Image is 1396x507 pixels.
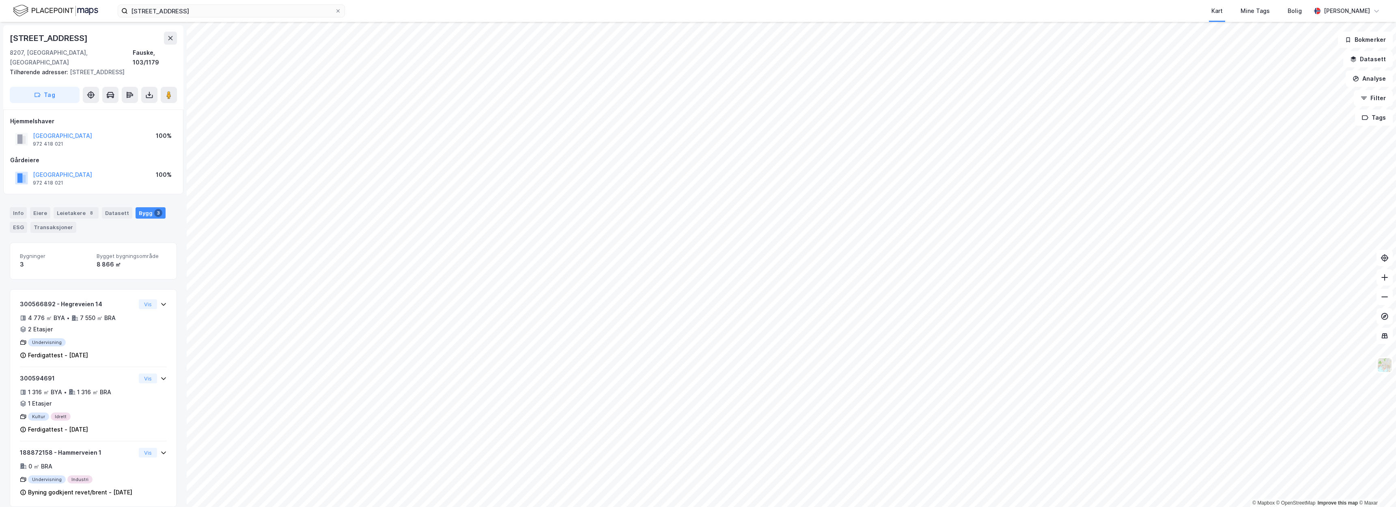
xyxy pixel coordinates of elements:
div: 4 776 ㎡ BYA [28,313,65,323]
button: Tag [10,87,80,103]
button: Datasett [1343,51,1393,67]
iframe: Chat Widget [1355,468,1396,507]
div: 7 550 ㎡ BRA [80,313,116,323]
div: Ferdigattest - [DATE] [28,350,88,360]
div: 300566892 - Hegreveien 14 [20,299,136,309]
div: 100% [156,131,172,141]
div: Bolig [1288,6,1302,16]
div: Fauske, 103/1179 [133,48,177,67]
div: 8207, [GEOGRAPHIC_DATA], [GEOGRAPHIC_DATA] [10,48,133,67]
button: Analyse [1346,71,1393,87]
div: Hjemmelshaver [10,116,177,126]
div: 3 [20,260,90,269]
div: 8 [87,209,95,217]
span: Bygninger [20,253,90,260]
div: [PERSON_NAME] [1324,6,1370,16]
div: 300594691 [20,374,136,383]
div: • [64,389,67,395]
button: Vis [139,448,157,458]
div: Eiere [30,207,50,219]
div: 1 316 ㎡ BYA [28,387,62,397]
div: 1 Etasjer [28,399,52,408]
div: Mine Tags [1241,6,1270,16]
div: Gårdeiere [10,155,177,165]
div: Byning godkjent revet/brent - [DATE] [28,488,132,497]
button: Bokmerker [1338,32,1393,48]
div: Transaksjoner [30,222,76,232]
div: 100% [156,170,172,180]
div: [STREET_ADDRESS] [10,32,89,45]
a: Improve this map [1318,500,1358,506]
input: Søk på adresse, matrikkel, gårdeiere, leietakere eller personer [128,5,335,17]
span: Bygget bygningsområde [97,253,167,260]
div: Bygg [136,207,166,219]
button: Vis [139,374,157,383]
a: OpenStreetMap [1276,500,1316,506]
button: Tags [1355,110,1393,126]
div: Kontrollprogram for chat [1355,468,1396,507]
div: 972 418 021 [33,141,63,147]
div: 188872158 - Hammerveien 1 [20,448,136,458]
div: 1 316 ㎡ BRA [77,387,111,397]
div: [STREET_ADDRESS] [10,67,170,77]
div: 0 ㎡ BRA [28,462,52,471]
div: 8 866 ㎡ [97,260,167,269]
button: Filter [1354,90,1393,106]
img: logo.f888ab2527a4732fd821a326f86c7f29.svg [13,4,98,18]
div: Kart [1211,6,1223,16]
a: Mapbox [1252,500,1275,506]
div: 972 418 021 [33,180,63,186]
div: ESG [10,222,27,232]
div: 2 Etasjer [28,324,53,334]
div: • [67,315,70,321]
img: Z [1377,357,1392,373]
button: Vis [139,299,157,309]
div: 3 [154,209,162,217]
div: Datasett [102,207,132,219]
div: Ferdigattest - [DATE] [28,425,88,434]
div: Info [10,207,27,219]
div: Leietakere [54,207,99,219]
span: Tilhørende adresser: [10,69,70,75]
